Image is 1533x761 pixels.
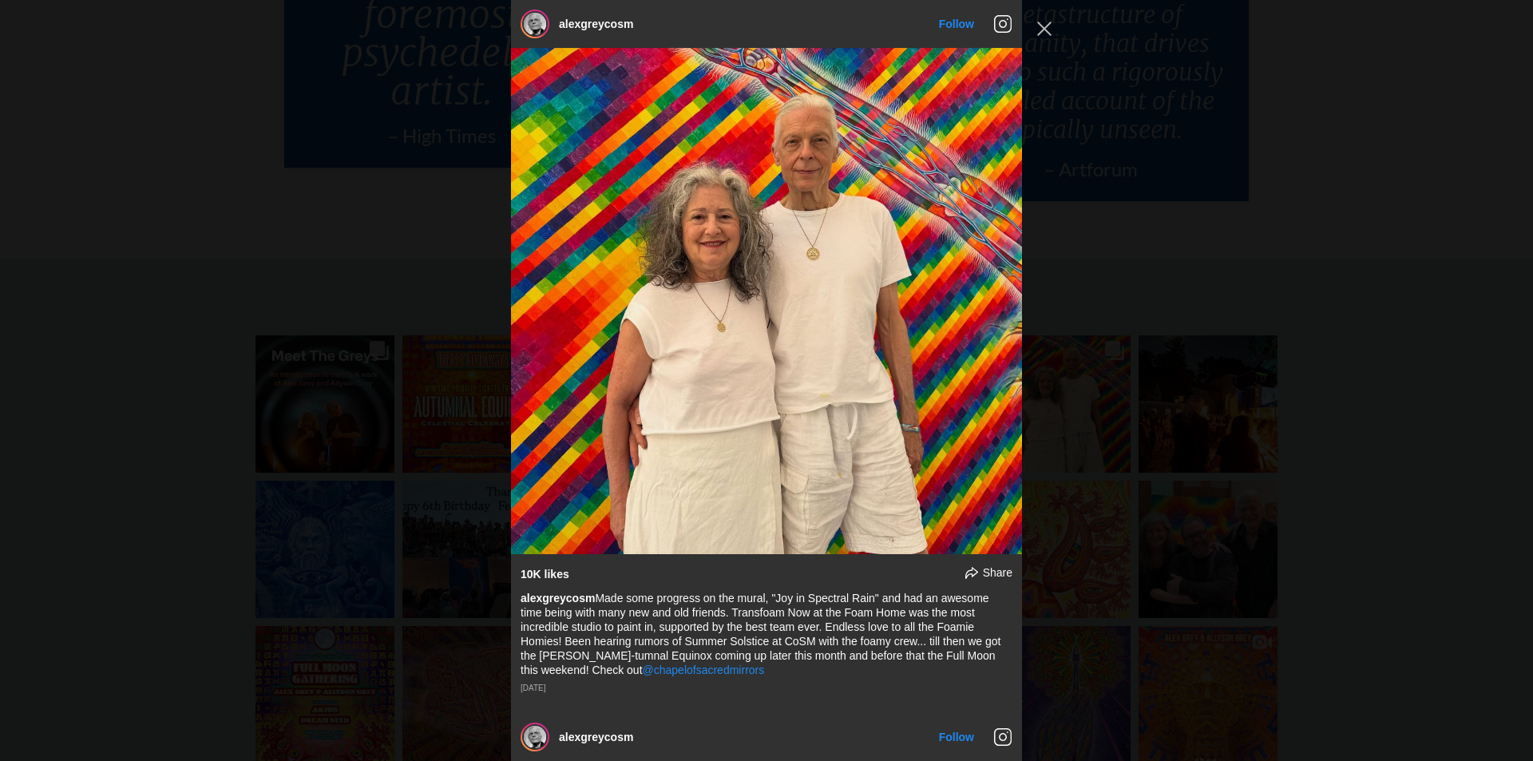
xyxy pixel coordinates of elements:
[521,567,569,581] div: 10K likes
[559,731,633,743] a: alexgreycosm
[1032,16,1057,42] button: Close Instagram Feed Popup
[524,726,546,748] img: alexgreycosm
[939,18,974,30] a: Follow
[559,18,633,30] a: alexgreycosm
[983,565,1012,580] span: Share
[524,13,546,35] img: alexgreycosm
[521,591,1012,677] div: Made some progress on the mural, "Joy in Spectral Rain" and had an awesome time being with many n...
[521,592,595,604] a: alexgreycosm
[939,731,974,743] a: Follow
[643,664,765,676] a: @chapelofsacredmirrors
[521,684,1012,693] div: [DATE]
